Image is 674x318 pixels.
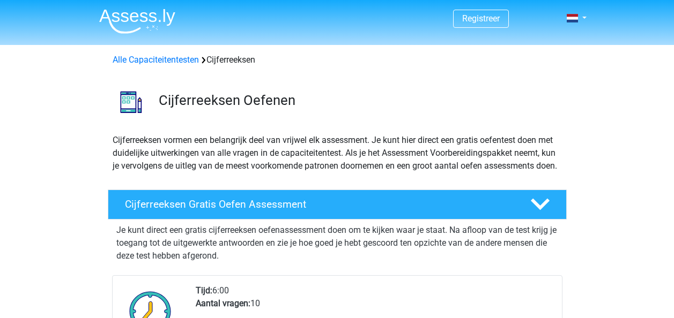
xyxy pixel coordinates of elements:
h4: Cijferreeksen Gratis Oefen Assessment [125,198,513,210]
div: Cijferreeksen [108,54,566,66]
p: Je kunt direct een gratis cijferreeksen oefenassessment doen om te kijken waar je staat. Na afloo... [116,224,558,262]
p: Cijferreeksen vormen een belangrijk deel van vrijwel elk assessment. Je kunt hier direct een grat... [113,134,562,172]
a: Cijferreeksen Gratis Oefen Assessment [103,190,571,219]
b: Aantal vragen: [196,298,250,308]
img: Assessly [99,9,175,34]
h3: Cijferreeksen Oefenen [159,92,558,109]
b: Tijd: [196,285,212,296]
img: cijferreeksen [108,79,154,125]
a: Registreer [462,13,500,24]
a: Alle Capaciteitentesten [113,55,199,65]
